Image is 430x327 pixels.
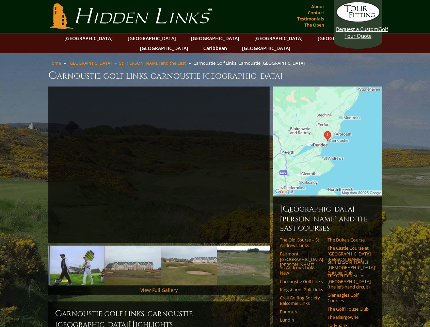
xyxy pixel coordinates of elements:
[61,33,116,43] a: [GEOGRAPHIC_DATA]
[328,292,371,303] a: Gleneagles Golf Courses
[137,43,192,53] a: [GEOGRAPHIC_DATA]
[273,87,382,196] img: Google Map of Carnoustie Golf Centre, Links Parade, Carnoustie DD7 7JE, United Kingdom
[328,306,371,312] a: The Golf House Club
[124,33,179,43] a: [GEOGRAPHIC_DATA]
[188,33,243,43] a: [GEOGRAPHIC_DATA]
[328,237,371,243] a: The Duke’s Course
[280,279,323,284] a: Carnoustie Golf Links
[280,265,323,276] a: St. Andrews Links–New
[328,314,371,320] a: The Blairgowrie
[251,33,306,43] a: [GEOGRAPHIC_DATA]
[280,295,323,306] a: Crail Golfing Society Balcomie Links
[280,251,323,268] a: Fairmont [GEOGRAPHIC_DATA][PERSON_NAME]
[328,273,371,290] a: The Old Course in [GEOGRAPHIC_DATA] (the left-hand circuit)
[48,60,61,66] a: Home
[280,317,323,323] a: Lundin
[280,237,323,248] a: The Old Course – St. Andrews Links
[280,309,323,314] a: Panmure
[336,26,378,32] span: Request a Custom
[336,2,380,39] a: Request a CustomGolf Tour Quote
[48,69,382,82] h1: Carnoustie Golf Links, Carnoustie [GEOGRAPHIC_DATA]
[280,204,375,233] h6: [GEOGRAPHIC_DATA][PERSON_NAME] and the East Courses
[314,33,369,43] a: [GEOGRAPHIC_DATA]
[328,245,371,262] a: The Castle Course at [GEOGRAPHIC_DATA][PERSON_NAME]
[328,259,371,276] a: St. [PERSON_NAME] [DEMOGRAPHIC_DATA]’ Putting Club
[309,2,326,11] a: About
[303,20,326,30] a: The Open
[193,60,307,66] li: Carnoustie Golf Links, Carnoustie [GEOGRAPHIC_DATA]
[306,8,326,17] a: Contact
[239,43,294,53] a: [GEOGRAPHIC_DATA]
[140,287,178,293] a: View Full Gallery
[68,60,112,66] a: [GEOGRAPHIC_DATA]
[296,14,326,24] a: Testimonials
[280,287,323,292] a: Kingsbarns Golf Links
[119,60,186,66] a: St. [PERSON_NAME] and the East
[200,43,230,53] a: Caribbean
